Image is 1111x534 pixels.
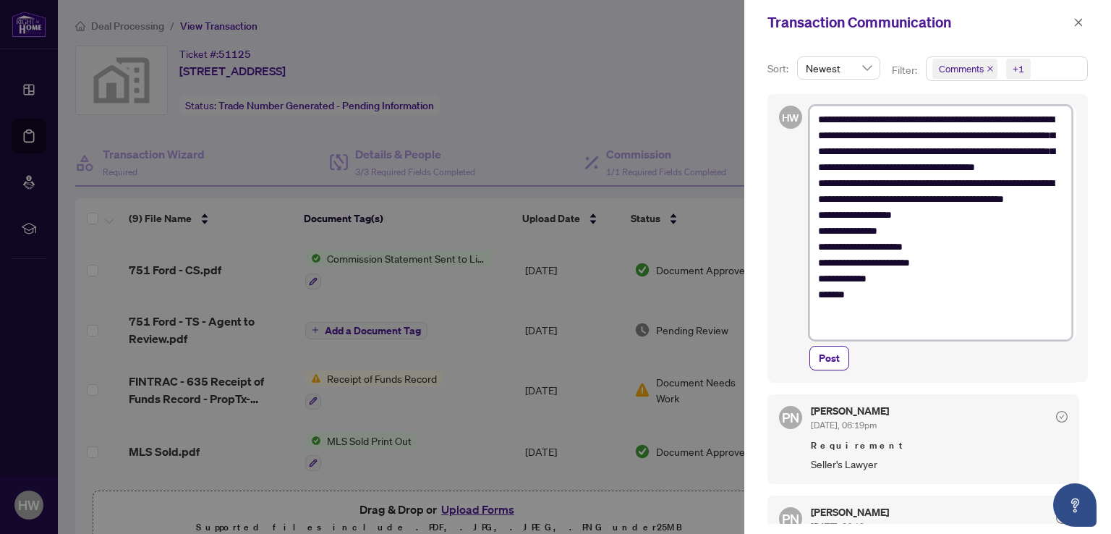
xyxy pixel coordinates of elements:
[819,347,840,370] span: Post
[782,407,799,428] span: PN
[1056,512,1068,524] span: check-circle
[987,65,994,72] span: close
[806,57,872,79] span: Newest
[932,59,997,79] span: Comments
[811,438,1068,453] span: Requirement
[939,62,984,76] span: Comments
[811,406,889,416] h5: [PERSON_NAME]
[811,507,889,517] h5: [PERSON_NAME]
[1073,17,1084,27] span: close
[767,12,1069,33] div: Transaction Communication
[782,109,799,126] span: HW
[767,61,791,77] p: Sort:
[1056,411,1068,423] span: check-circle
[809,346,849,370] button: Post
[1053,483,1097,527] button: Open asap
[811,420,877,431] span: [DATE], 06:19pm
[811,456,1068,472] span: Seller's Lawyer
[811,521,877,532] span: [DATE], 06:19pm
[892,62,919,78] p: Filter:
[1013,62,1024,76] div: +1
[782,509,799,529] span: PN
